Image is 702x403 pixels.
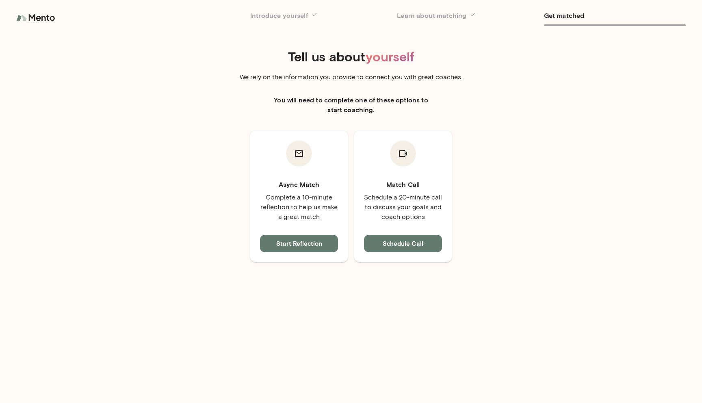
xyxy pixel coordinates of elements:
[364,193,442,222] p: Schedule a 20-minute call to discuss your goals and coach options
[260,193,338,222] p: Complete a 10-minute reflection to help us make a great match
[237,72,465,82] p: We rely on the information you provide to connect you with great coaches.
[397,10,539,21] h6: Learn about matching
[45,49,656,64] h4: Tell us about
[366,48,414,64] span: yourself
[260,180,338,189] h6: Async Match
[260,235,338,252] button: Start Reflection
[16,10,57,26] img: logo
[270,95,432,115] h6: You will need to complete one of these options to start coaching.
[544,10,686,21] h6: Get matched
[364,235,442,252] button: Schedule Call
[364,180,442,189] h6: Match Call
[250,10,392,21] h6: Introduce yourself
